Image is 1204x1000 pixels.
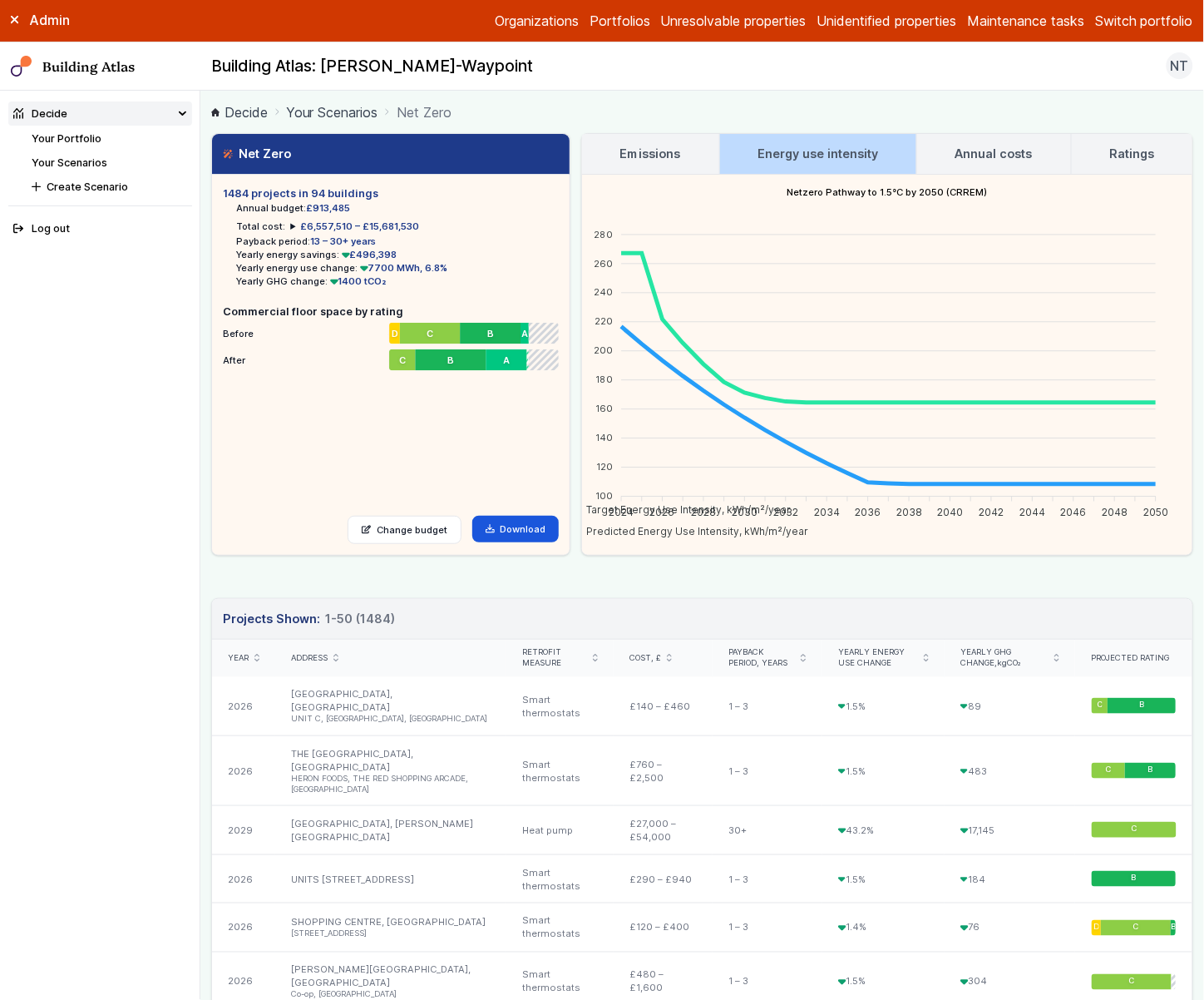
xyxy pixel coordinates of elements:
[236,261,559,275] li: Yearly energy use change:
[594,257,613,269] tspan: 260
[223,186,559,201] h5: 1484 projects in 94 buildings
[306,202,350,214] span: £913,485
[838,647,918,669] span: Yearly energy use change
[223,145,291,163] h3: Net Zero
[979,506,1004,518] tspan: 2042
[713,903,822,953] div: 1 – 3
[720,134,917,174] a: Energy use intensity
[1148,765,1153,776] span: B
[506,854,614,903] div: Smart thermostats
[1072,134,1193,174] a: Ratings
[917,134,1071,174] a: Annual costs
[614,735,713,805] div: £760 – £2,500
[614,677,713,736] div: £140 – £460
[614,903,713,953] div: £120 – £400
[212,903,275,953] div: 2026
[358,262,448,274] span: 7700 MWh, 6.8%
[595,403,613,414] tspan: 160
[1109,145,1154,163] h3: Ratings
[713,854,822,903] div: 1 – 3
[1133,923,1139,933] span: C
[691,506,716,518] tspan: 2028
[595,490,613,502] tspan: 100
[1061,506,1087,518] tspan: 2046
[211,56,533,77] h2: Building Atlas: [PERSON_NAME]-Waypoint
[1092,653,1177,664] div: Projected rating
[527,354,529,367] span: A+
[328,275,387,287] span: 1400 tCO₂
[291,688,491,725] a: [GEOGRAPHIC_DATA], [GEOGRAPHIC_DATA] UNIT C, [GEOGRAPHIC_DATA], [GEOGRAPHIC_DATA]
[822,735,945,805] div: 1.5%
[236,275,559,288] li: Yearly GHG change:
[1172,923,1177,933] span: B
[300,220,419,232] span: £6,557,510 – £15,681,530
[8,217,192,241] button: Log out
[713,735,822,805] div: 1 – 3
[236,235,559,248] li: Payback period:
[896,506,922,518] tspan: 2038
[223,610,395,628] h3: Projects Shown:
[594,344,613,356] tspan: 200
[325,610,395,628] span: 1-50 (1484)
[1171,56,1189,76] span: NT
[594,228,613,240] tspan: 280
[397,102,451,122] span: Net Zero
[945,735,1075,805] div: 483
[472,516,560,542] a: Download
[620,145,681,163] h3: Emissions
[506,903,614,953] div: Smart thermostats
[1128,977,1134,988] span: C
[729,647,796,669] span: Payback period, years
[937,506,963,518] tspan: 2040
[236,248,559,261] li: Yearly energy savings:
[945,903,1075,953] div: 76
[595,374,613,385] tspan: 180
[945,677,1075,736] div: 89
[223,304,559,319] h5: Commercial floor space by rating
[732,506,757,518] tspan: 2030
[773,506,798,518] tspan: 2032
[212,854,275,903] div: 2026
[212,806,275,855] div: 2029
[1143,506,1168,518] tspan: 2050
[822,903,945,953] div: 1.4%
[32,132,101,145] a: Your Portfolio
[1132,874,1137,884] span: B
[291,818,473,843] a: [GEOGRAPHIC_DATA], [PERSON_NAME][GEOGRAPHIC_DATA]
[574,525,808,537] span: Predicted Energy Use Intensity, kWh/m²/year
[391,327,397,340] span: D
[955,145,1033,163] h3: Annual costs
[523,647,588,669] span: Retrofit measure
[339,249,397,260] span: £496,398
[27,175,192,199] button: Create Scenario
[582,134,719,174] a: Emissions
[291,929,491,940] li: [STREET_ADDRESS]
[855,506,881,518] tspan: 2036
[487,327,494,340] span: B
[822,806,945,855] div: 43.2%
[236,201,559,215] li: Annual budget:
[291,874,414,885] a: UNITS [STREET_ADDRESS]
[291,917,491,940] a: SHOPPING CENTRE, [GEOGRAPHIC_DATA] [STREET_ADDRESS]
[223,319,559,341] li: Before
[228,653,249,664] span: Year
[713,806,822,855] div: 30+
[506,806,614,855] div: Heat pump
[1097,700,1103,711] span: C
[582,175,1192,210] h4: Netzero Pathway to 1.5°C by 2050 (CRREM)
[447,354,454,367] span: B
[291,653,328,664] span: Address
[713,677,822,736] div: 1 – 3
[503,354,510,367] span: A
[945,806,1075,855] div: 17,145
[817,11,957,31] a: Unidentified properties
[32,156,107,169] a: Your Scenarios
[212,677,275,736] div: 2026
[574,503,791,516] span: Target Energy Use Intensity, kWh/m²/year
[997,658,1021,667] span: kgCO₂
[211,102,268,122] a: Decide
[521,327,528,340] span: A
[1131,825,1137,836] span: C
[1019,506,1045,518] tspan: 2044
[506,735,614,805] div: Smart thermostats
